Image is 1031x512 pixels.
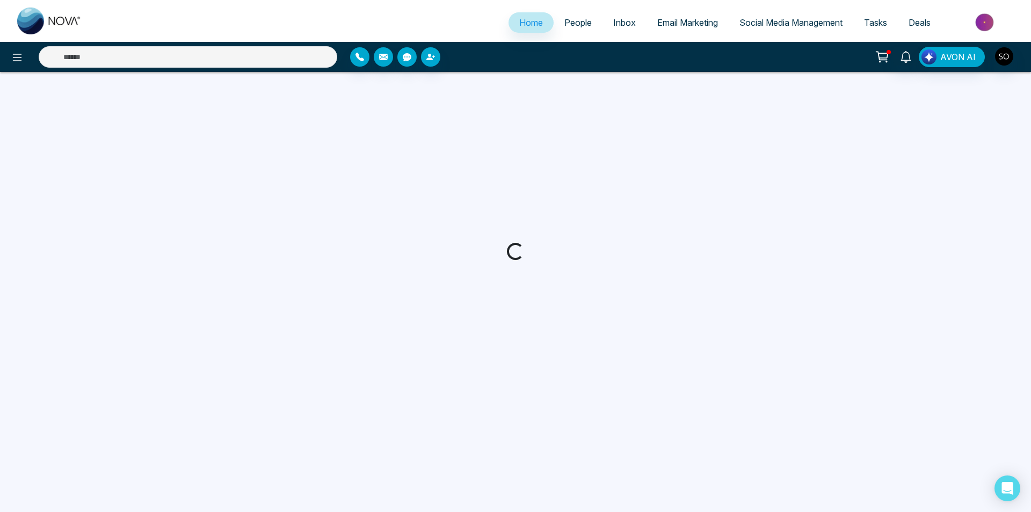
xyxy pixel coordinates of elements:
span: People [564,17,592,28]
div: Open Intercom Messenger [994,475,1020,501]
a: Deals [898,12,941,33]
span: Email Marketing [657,17,718,28]
button: AVON AI [919,47,985,67]
img: Market-place.gif [947,10,1025,34]
span: Tasks [864,17,887,28]
a: Tasks [853,12,898,33]
span: Inbox [613,17,636,28]
span: Home [519,17,543,28]
a: Home [509,12,554,33]
span: Social Media Management [739,17,843,28]
a: Inbox [602,12,647,33]
span: Deals [909,17,931,28]
a: People [554,12,602,33]
img: Nova CRM Logo [17,8,82,34]
span: AVON AI [940,51,976,63]
a: Email Marketing [647,12,729,33]
img: Lead Flow [921,49,936,64]
img: User Avatar [995,47,1013,66]
a: Social Media Management [729,12,853,33]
